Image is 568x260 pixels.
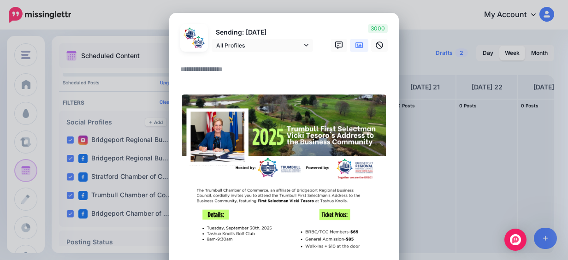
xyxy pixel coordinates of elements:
[216,41,302,50] span: All Profiles
[504,229,527,251] div: Open Intercom Messenger
[183,27,196,40] img: 326353443_583245609911355_7624060508075186304_n-bsa150316.png
[212,27,313,38] p: Sending: [DATE]
[212,39,313,52] a: All Profiles
[192,35,205,49] img: 327480576_569671061427943_934468427801860524_n-bsa150318.png
[368,24,388,33] span: 3000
